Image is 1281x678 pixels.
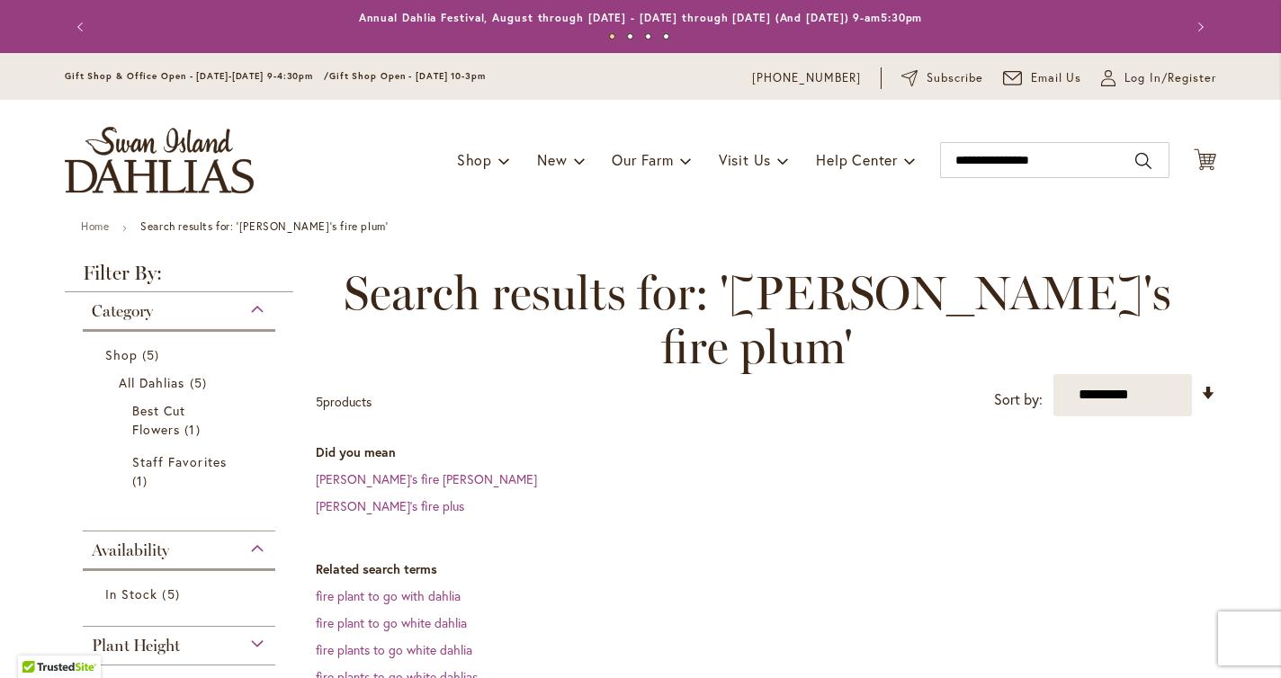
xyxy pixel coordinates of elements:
a: Staff Favorites [132,452,230,490]
span: All Dahlias [119,374,185,391]
a: [PERSON_NAME]'s fire plus [316,497,464,514]
span: Help Center [816,150,898,169]
a: Log In/Register [1101,69,1216,87]
strong: Search results for: '[PERSON_NAME]'s fire plum' [140,219,388,233]
p: products [316,388,372,416]
button: Previous [65,9,101,45]
a: Home [81,219,109,233]
span: Shop [105,346,138,363]
span: Availability [92,540,169,560]
a: fire plants to go white dahlia [316,641,472,658]
span: Log In/Register [1124,69,1216,87]
span: 5 [142,345,164,364]
a: Shop [105,345,257,364]
span: Plant Height [92,636,180,656]
button: 3 of 4 [645,33,651,40]
span: Shop [457,150,492,169]
span: Our Farm [612,150,673,169]
span: 5 [162,584,184,603]
span: Subscribe [927,69,983,87]
label: Sort by: [994,383,1043,416]
span: Best Cut Flowers [132,402,185,438]
dt: Did you mean [316,443,1216,461]
span: 1 [132,471,152,490]
span: New [537,150,567,169]
a: [PHONE_NUMBER] [752,69,861,87]
a: Best Cut Flowers [132,401,230,439]
button: Next [1180,9,1216,45]
span: In Stock [105,585,157,602]
button: 4 of 4 [663,33,669,40]
span: Category [92,301,153,321]
span: 5 [190,373,211,392]
span: Visit Us [719,150,771,169]
span: Email Us [1031,69,1082,87]
a: In Stock 5 [105,584,257,603]
a: Subscribe [901,69,983,87]
dt: Related search terms [316,560,1216,578]
span: Gift Shop Open - [DATE] 10-3pm [329,70,486,82]
a: Annual Dahlia Festival, August through [DATE] - [DATE] through [DATE] (And [DATE]) 9-am5:30pm [359,11,923,24]
span: Gift Shop & Office Open - [DATE]-[DATE] 9-4:30pm / [65,70,329,82]
button: 2 of 4 [627,33,633,40]
strong: Filter By: [65,263,293,292]
a: fire plant to go with dahlia [316,587,461,604]
span: 5 [316,393,323,410]
a: store logo [65,127,254,193]
a: [PERSON_NAME]'s fire [PERSON_NAME] [316,470,537,487]
a: fire plant to go white dahlia [316,614,467,631]
button: 1 of 4 [609,33,615,40]
a: Email Us [1003,69,1082,87]
iframe: Launch Accessibility Center [13,614,64,665]
span: Search results for: '[PERSON_NAME]'s fire plum' [316,266,1198,374]
span: Staff Favorites [132,453,227,470]
a: All Dahlias [119,373,244,392]
span: 1 [184,420,204,439]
